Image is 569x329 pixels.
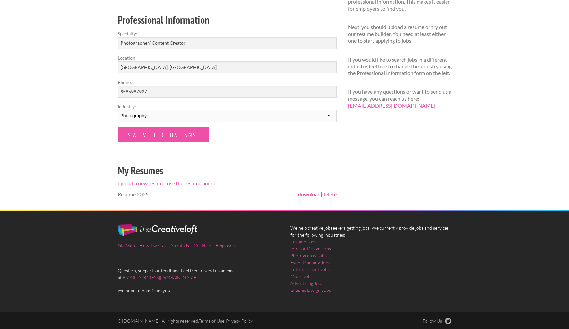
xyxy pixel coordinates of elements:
[199,318,224,324] a: Terms of Use
[139,243,166,248] a: How it works
[348,24,452,44] p: Next, you should upload a resume or try out our resume builder. You need at least either one to s...
[112,318,371,324] div: © [DOMAIN_NAME]. All rights reserved. -
[194,243,211,248] a: Get Help
[118,86,337,98] input: Optional
[298,191,337,198] span: |
[118,224,197,236] img: The Creative Loft
[118,13,337,27] h2: Professional Information
[118,163,337,178] h2: My Resumes
[118,54,337,61] label: Location:
[348,89,452,109] p: If you have any questions or want to send us a message, you can reach us here:
[118,191,149,197] span: Resume 2025
[118,30,337,37] label: Specialty:
[118,180,165,186] a: upload a new resume
[298,191,321,197] a: download
[118,243,135,248] a: Site Map
[290,273,312,280] a: Music Jobs
[216,243,236,248] a: Employers
[284,224,457,299] div: We help creative jobseekers getting jobs. We currently provide jobs and services for the followin...
[290,238,316,245] a: Fashion Jobs
[322,191,337,197] a: delete
[423,318,452,324] a: Follow Us
[167,180,218,186] a: use the resume builder
[226,318,253,324] a: Privacy Policy
[290,280,323,287] a: Advertising Jobs
[118,61,337,73] input: e.g. New York, NY
[112,224,284,294] div: Question, support, or feedback. Feel free to send us an email at
[122,275,198,280] a: [EMAIL_ADDRESS][DOMAIN_NAME]
[170,243,189,248] a: About Us
[290,259,330,266] a: Event Planning Jobs
[290,287,331,293] a: Graphic Design Jobs
[348,56,452,77] p: If you would like to search jobs in a different industry, feel free to change the industry using ...
[118,287,279,294] span: We hope to hear from you!
[290,245,331,252] a: Interior Design Jobs
[290,266,330,273] a: Entertainment Jobs
[348,102,435,109] a: [EMAIL_ADDRESS][DOMAIN_NAME]
[290,252,327,259] a: Photography Jobs
[118,127,209,142] input: Save Changes
[118,79,337,86] label: Phone:
[118,103,337,110] label: Industry:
